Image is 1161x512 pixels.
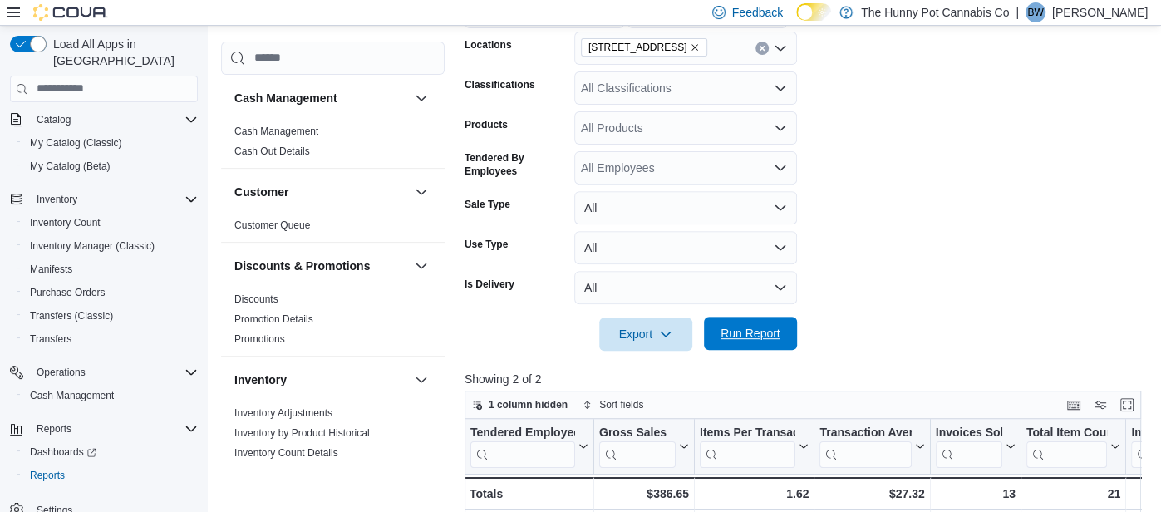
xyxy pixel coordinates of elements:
[1026,484,1120,504] div: 21
[732,4,783,21] span: Feedback
[17,281,204,304] button: Purchase Orders
[574,271,797,304] button: All
[23,213,198,233] span: Inventory Count
[588,39,687,56] span: [STREET_ADDRESS]
[3,108,204,131] button: Catalog
[30,263,72,276] span: Manifests
[796,3,831,21] input: Dark Mode
[690,42,700,52] button: Remove 2591 Yonge St from selection in this group
[1117,395,1137,415] button: Enter fullscreen
[411,256,431,276] button: Discounts & Promotions
[234,258,408,274] button: Discounts & Promotions
[819,425,911,441] div: Transaction Average
[234,372,408,388] button: Inventory
[411,370,431,390] button: Inventory
[234,258,370,274] h3: Discounts & Promotions
[30,190,84,209] button: Inventory
[574,191,797,224] button: All
[23,133,198,153] span: My Catalog (Classic)
[234,406,332,420] span: Inventory Adjustments
[23,386,121,406] a: Cash Management
[234,145,310,158] span: Cash Out Details
[234,145,310,157] a: Cash Out Details
[774,42,787,55] button: Open list of options
[465,118,508,131] label: Products
[23,386,198,406] span: Cash Management
[234,313,313,326] span: Promotion Details
[465,78,535,91] label: Classifications
[234,446,338,460] span: Inventory Count Details
[221,289,445,356] div: Discounts & Promotions
[30,419,198,439] span: Reports
[489,398,568,411] span: 1 column hidden
[23,156,117,176] a: My Catalog (Beta)
[465,151,568,178] label: Tendered By Employees
[23,283,112,303] a: Purchase Orders
[755,42,769,55] button: Clear input
[1052,2,1148,22] p: [PERSON_NAME]
[935,425,1001,467] div: Invoices Sold
[234,332,285,346] span: Promotions
[1016,2,1019,22] p: |
[17,441,204,464] a: Dashboards
[234,184,288,200] h3: Customer
[47,36,198,69] span: Load All Apps in [GEOGRAPHIC_DATA]
[234,126,318,137] a: Cash Management
[599,398,643,411] span: Sort fields
[599,425,676,467] div: Gross Sales
[234,447,338,459] a: Inventory Count Details
[465,395,574,415] button: 1 column hidden
[700,484,809,504] div: 1.62
[23,329,78,349] a: Transfers
[774,81,787,95] button: Open list of options
[30,286,106,299] span: Purchase Orders
[1026,425,1107,441] div: Total Item Count
[470,425,575,441] div: Tendered Employee
[700,425,809,467] button: Items Per Transaction
[37,422,71,436] span: Reports
[465,38,512,52] label: Locations
[470,425,575,467] div: Tendered Employee
[17,464,204,487] button: Reports
[30,190,198,209] span: Inventory
[37,366,86,379] span: Operations
[30,469,65,482] span: Reports
[935,425,1015,467] button: Invoices Sold
[23,465,198,485] span: Reports
[30,216,101,229] span: Inventory Count
[23,259,79,279] a: Manifests
[1090,395,1110,415] button: Display options
[221,215,445,242] div: Customer
[465,198,510,211] label: Sale Type
[234,313,313,325] a: Promotion Details
[465,238,508,251] label: Use Type
[23,442,103,462] a: Dashboards
[30,110,77,130] button: Catalog
[234,407,332,419] a: Inventory Adjustments
[234,90,337,106] h3: Cash Management
[470,484,588,504] div: Totals
[234,333,285,345] a: Promotions
[30,362,92,382] button: Operations
[465,371,1148,387] p: Showing 2 of 2
[234,219,310,232] span: Customer Queue
[796,21,797,22] span: Dark Mode
[23,133,129,153] a: My Catalog (Classic)
[1026,2,1045,22] div: Bonnie Wong
[30,136,122,150] span: My Catalog (Classic)
[700,425,796,467] div: Items Per Transaction
[23,465,71,485] a: Reports
[470,425,588,467] button: Tendered Employee
[411,182,431,202] button: Customer
[721,325,780,342] span: Run Report
[221,121,445,168] div: Cash Management
[23,306,198,326] span: Transfers (Classic)
[1026,425,1120,467] button: Total Item Count
[234,90,408,106] button: Cash Management
[3,361,204,384] button: Operations
[17,327,204,351] button: Transfers
[700,425,796,441] div: Items Per Transaction
[704,317,797,350] button: Run Report
[599,318,692,351] button: Export
[234,184,408,200] button: Customer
